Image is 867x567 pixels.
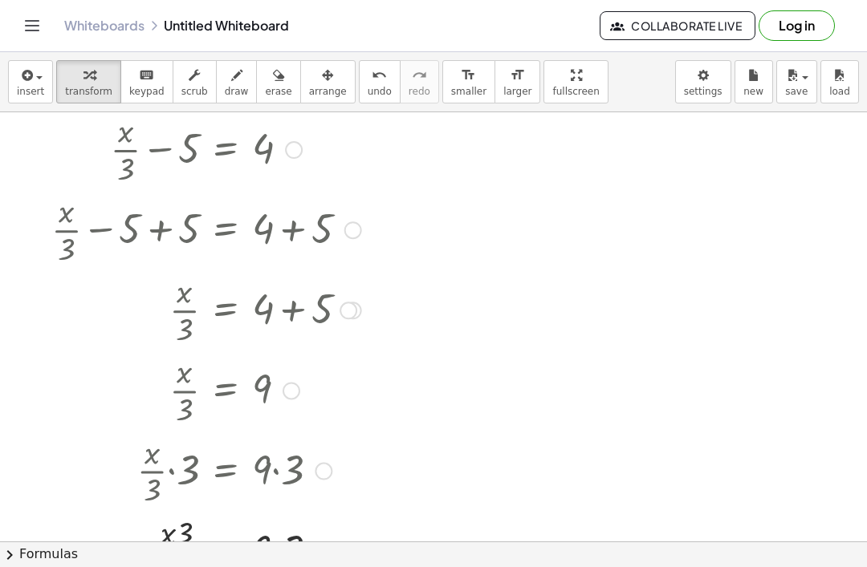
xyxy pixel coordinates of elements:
button: undoundo [359,60,401,103]
span: load [829,86,850,97]
button: format_sizelarger [495,60,540,103]
span: scrub [181,86,208,97]
button: redoredo [400,60,439,103]
span: Collaborate Live [613,18,742,33]
span: arrange [309,86,347,97]
i: undo [372,66,387,85]
button: Toggle navigation [19,13,45,38]
i: keyboard [139,66,154,85]
button: Log in [759,10,835,41]
button: fullscreen [543,60,608,103]
span: save [785,86,808,97]
button: transform [56,60,121,103]
button: load [820,60,859,103]
button: erase [256,60,300,103]
span: draw [225,86,249,97]
button: format_sizesmaller [442,60,495,103]
span: larger [503,86,531,97]
a: Whiteboards [64,18,144,34]
span: erase [265,86,291,97]
button: draw [216,60,258,103]
span: fullscreen [552,86,599,97]
span: keypad [129,86,165,97]
i: redo [412,66,427,85]
button: scrub [173,60,217,103]
button: new [735,60,773,103]
span: smaller [451,86,486,97]
span: transform [65,86,112,97]
span: insert [17,86,44,97]
span: undo [368,86,392,97]
span: redo [409,86,430,97]
i: format_size [510,66,525,85]
button: insert [8,60,53,103]
button: arrange [300,60,356,103]
span: new [743,86,763,97]
button: save [776,60,817,103]
button: settings [675,60,731,103]
i: format_size [461,66,476,85]
button: Collaborate Live [600,11,755,40]
button: keyboardkeypad [120,60,173,103]
span: settings [684,86,722,97]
